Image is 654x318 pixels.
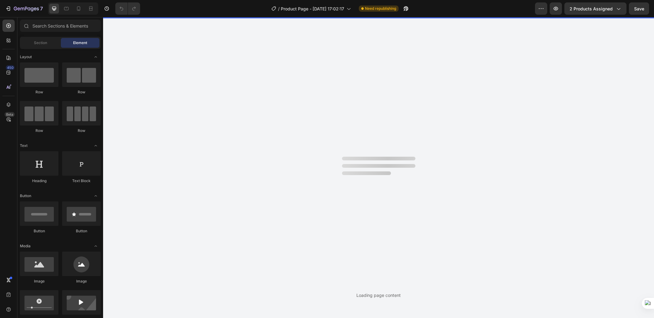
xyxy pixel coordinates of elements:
button: 2 products assigned [564,2,626,15]
span: Section [34,40,47,46]
span: Product Page - [DATE] 17:02:17 [281,6,344,12]
span: 2 products assigned [570,6,613,12]
input: Search Sections & Elements [20,20,101,32]
p: 7 [40,5,43,12]
div: Row [62,128,101,133]
div: Row [20,89,58,95]
span: Toggle open [91,141,101,151]
span: Element [73,40,87,46]
span: Text [20,143,28,148]
span: Button [20,193,31,199]
div: Undo/Redo [115,2,140,15]
div: Row [62,89,101,95]
span: Toggle open [91,191,101,201]
span: Toggle open [91,241,101,251]
div: Image [20,279,58,284]
div: Loading page content [356,292,401,298]
div: Heading [20,178,58,184]
div: Button [62,228,101,234]
span: / [278,6,280,12]
button: Save [629,2,649,15]
span: Save [634,6,644,11]
span: Need republishing [365,6,396,11]
div: Button [20,228,58,234]
div: Row [20,128,58,133]
span: Layout [20,54,32,60]
div: 450 [6,65,15,70]
div: Beta [5,112,15,117]
button: 7 [2,2,46,15]
span: Media [20,243,31,249]
span: Toggle open [91,52,101,62]
div: Text Block [62,178,101,184]
div: Image [62,279,101,284]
